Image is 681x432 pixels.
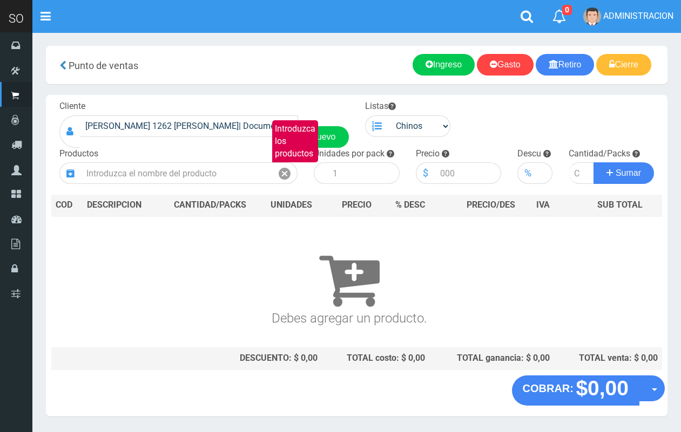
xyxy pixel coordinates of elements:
[326,352,424,365] div: TOTAL costo: $ 0,00
[517,148,541,160] label: Descu
[512,375,640,406] button: COBRAR: $0,00
[435,162,502,184] input: 000
[59,148,98,160] label: Productos
[597,199,643,211] span: SUB TOTAL
[583,8,601,25] img: User Image
[298,126,348,148] a: Nuevo
[523,382,574,394] strong: COBRAR:
[517,162,538,184] div: %
[69,60,138,71] span: Punto de ventas
[260,195,322,216] th: UNIDADES
[272,120,318,163] label: Introduzca los productos
[477,54,534,76] a: Gasto
[562,5,572,15] span: 0
[342,199,372,211] span: PRECIO
[165,352,318,365] div: DESCUENTO: $ 0,00
[603,11,673,21] span: ADMINISTRACION
[467,200,515,210] span: PRECIO/DES
[327,162,400,184] input: 1
[83,195,160,216] th: DES
[365,100,396,113] label: Listas
[596,54,651,76] a: Cierre
[569,148,630,160] label: Cantidad/Packs
[56,232,643,325] h3: Debes agregar un producto.
[538,162,552,184] input: 000
[536,54,595,76] a: Retiro
[416,162,435,184] div: $
[536,200,550,210] span: IVA
[569,162,595,184] input: Cantidad
[616,168,641,177] span: Sumar
[416,148,440,160] label: Precio
[160,195,260,216] th: CANTIDAD/PACKS
[558,352,658,365] div: TOTAL venta: $ 0,00
[314,148,385,160] label: Unidades por pack
[434,352,550,365] div: TOTAL ganancia: $ 0,00
[395,200,425,210] span: % DESC
[51,195,83,216] th: COD
[594,162,654,184] button: Sumar
[81,162,272,184] input: Introduzca el nombre del producto
[576,376,629,400] strong: $0,00
[59,100,85,113] label: Cliente
[80,115,298,137] input: Consumidor Final
[413,54,475,76] a: Ingreso
[103,200,141,210] span: CRIPCION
